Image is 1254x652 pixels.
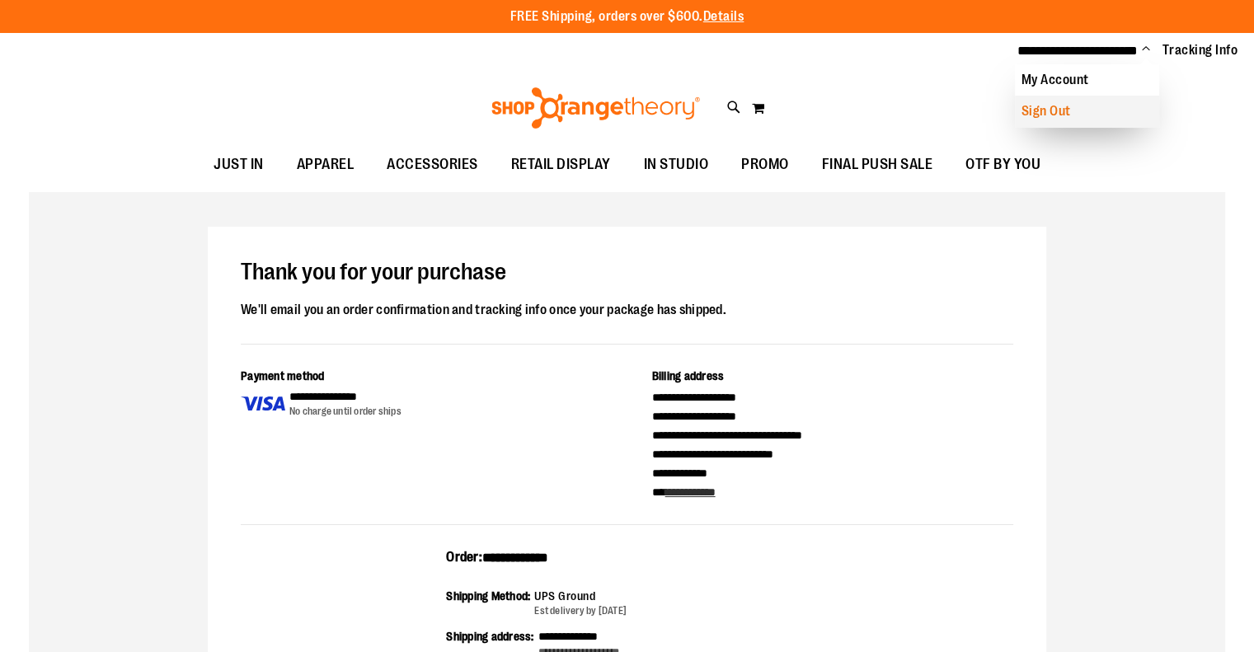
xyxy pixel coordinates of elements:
span: APPAREL [297,146,355,183]
span: FINAL PUSH SALE [822,146,933,183]
div: We'll email you an order confirmation and tracking info once your package has shipped. [241,299,1013,321]
div: Order: [446,548,808,578]
div: Payment method [241,368,603,388]
div: Billing address [652,368,1014,388]
a: ACCESSORIES [370,146,495,184]
a: PROMO [725,146,805,184]
a: RETAIL DISPLAY [495,146,627,184]
img: Payment type icon [241,388,285,419]
a: OTF BY YOU [949,146,1057,184]
span: ACCESSORIES [387,146,478,183]
div: No charge until order ships [289,405,402,419]
img: Shop Orangetheory [489,87,702,129]
h1: Thank you for your purchase [241,260,1013,286]
a: FINAL PUSH SALE [805,146,950,184]
span: Est delivery by [DATE] [534,605,627,617]
p: FREE Shipping, orders over $600. [510,7,744,26]
button: Account menu [1142,42,1150,59]
a: Details [703,9,744,24]
span: RETAIL DISPLAY [511,146,611,183]
a: IN STUDIO [627,146,726,184]
span: OTF BY YOU [965,146,1040,183]
span: JUST IN [214,146,264,183]
div: Shipping Method: [446,588,534,618]
a: My Account [1015,64,1159,96]
a: JUST IN [197,146,280,184]
span: PROMO [741,146,789,183]
span: IN STUDIO [644,146,709,183]
a: APPAREL [280,146,371,184]
div: UPS Ground [534,588,627,604]
a: Tracking Info [1162,41,1238,59]
a: Sign Out [1015,96,1159,127]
